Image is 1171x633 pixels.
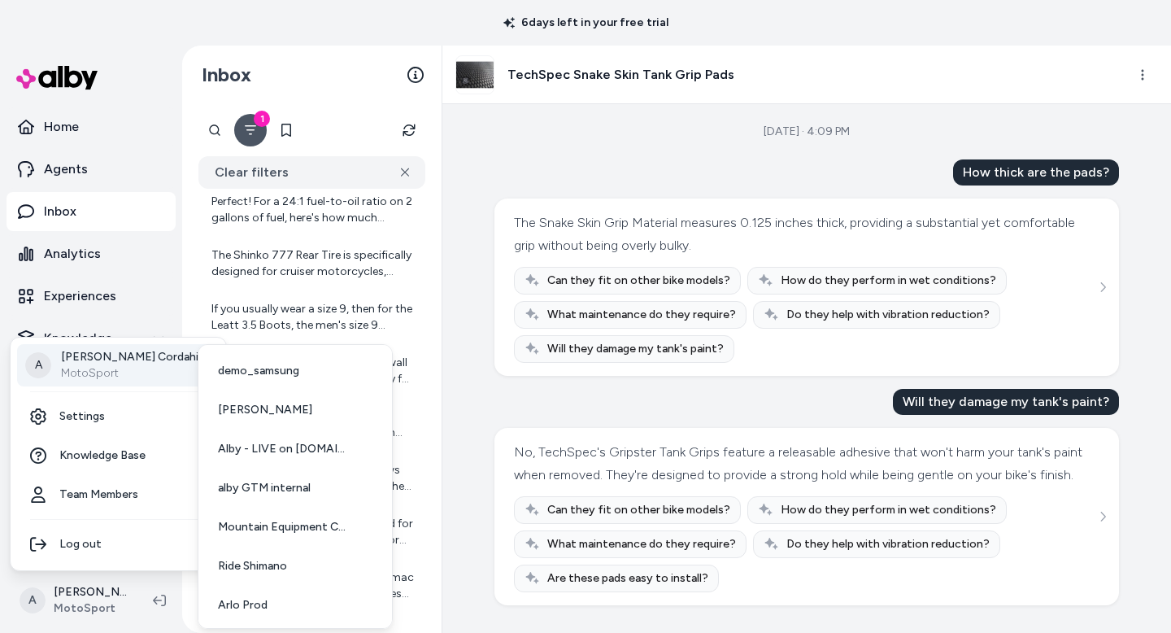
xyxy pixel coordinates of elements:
[17,475,220,514] a: Team Members
[218,363,299,379] span: demo_samsung
[61,349,198,365] p: [PERSON_NAME] Cordahi
[218,480,311,496] span: alby GTM internal
[218,441,353,457] span: Alby - LIVE on [DOMAIN_NAME]
[218,402,312,418] span: [PERSON_NAME]
[61,365,198,382] p: MotoSport
[218,597,268,613] span: Arlo Prod
[17,397,220,436] a: Settings
[59,447,146,464] span: Knowledge Base
[25,352,51,378] span: A
[17,525,220,564] div: Log out
[218,558,287,574] span: Ride Shimano
[218,519,352,535] span: Mountain Equipment Company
